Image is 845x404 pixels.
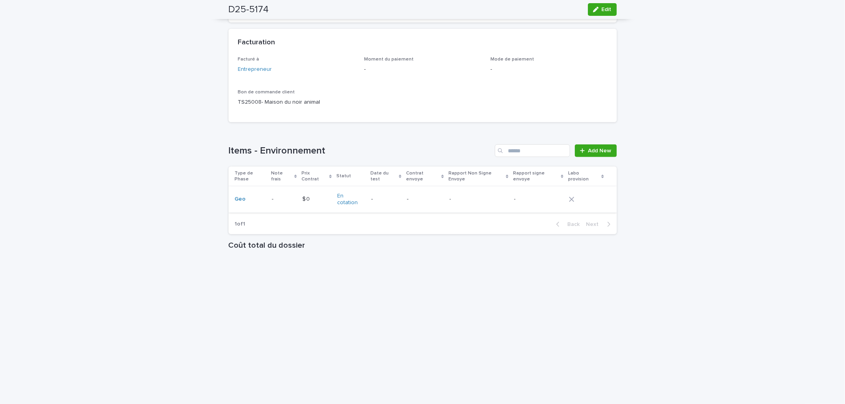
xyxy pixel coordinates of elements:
button: Back [550,221,583,228]
h2: D25-5174 [229,4,269,15]
span: Edit [602,7,612,12]
span: Back [563,222,580,227]
a: Add New [575,144,616,157]
p: - [514,196,563,203]
p: Statut [337,172,351,180]
span: Moment du paiement [364,57,414,62]
span: Mode de paiement [490,57,534,62]
button: Edit [588,3,617,16]
h2: Facturation [238,38,275,47]
p: Contrat envoye [406,169,439,184]
h1: Items - Environnement [229,145,492,157]
p: - [371,196,401,203]
p: $ 0 [302,194,311,203]
p: Rapport Non Signe Envoye [449,169,504,184]
button: Next [583,221,617,228]
input: Search [495,144,570,157]
span: Bon de commande client [238,90,295,95]
p: Note frais [271,169,292,184]
p: Rapport signe envoye [513,169,559,184]
p: - [490,65,607,74]
p: - [364,65,481,74]
p: Type de Phase [235,169,266,184]
p: TS25008- Maison du noir animal [238,98,355,106]
p: - [407,196,443,203]
a: Entrepreneur [238,65,272,74]
iframe: Coût total du dossier [229,253,617,372]
p: - [272,194,275,203]
p: Date du test [370,169,397,184]
span: Next [586,222,604,227]
tr: Geo -- $ 0$ 0 En cotation ---- [229,186,617,213]
a: Geo [235,196,246,203]
a: En cotation [338,193,365,206]
h1: Coût total du dossier [229,241,617,250]
span: Facturé à [238,57,259,62]
span: Add New [588,148,612,154]
p: Prix Contrat [301,169,327,184]
p: Labo provision [568,169,599,184]
p: - [450,196,508,203]
p: 1 of 1 [229,214,252,234]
